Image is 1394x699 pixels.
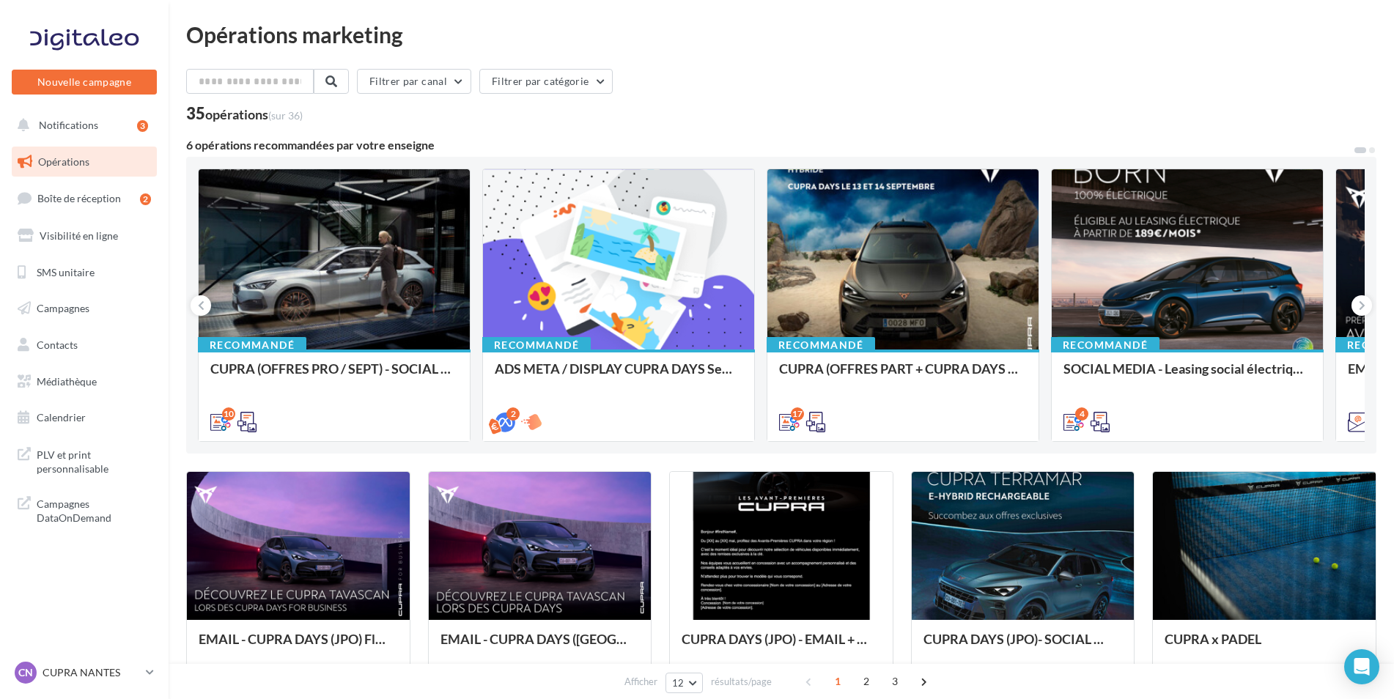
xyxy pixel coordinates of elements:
span: PLV et print personnalisable [37,445,151,476]
div: 6 opérations recommandées par votre enseigne [186,139,1353,151]
span: Opérations [38,155,89,168]
div: 10 [222,407,235,421]
button: 12 [665,673,703,693]
span: 3 [883,670,907,693]
div: Recommandé [767,337,875,353]
div: opérations [205,108,303,121]
div: Recommandé [1051,337,1159,353]
a: SMS unitaire [9,257,160,288]
div: 17 [791,407,804,421]
a: Campagnes DataOnDemand [9,488,160,531]
div: Recommandé [482,337,591,353]
button: Filtrer par catégorie [479,69,613,94]
a: Médiathèque [9,366,160,397]
button: Notifications 3 [9,110,154,141]
span: 2 [855,670,878,693]
span: résultats/page [711,675,772,689]
div: EMAIL - CUPRA DAYS (JPO) Fleet Générique [199,632,398,661]
div: SOCIAL MEDIA - Leasing social électrique - CUPRA Born [1063,361,1311,391]
span: 1 [826,670,849,693]
span: Calendrier [37,411,86,424]
span: SMS unitaire [37,265,95,278]
div: CUPRA (OFFRES PRO / SEPT) - SOCIAL MEDIA [210,361,458,391]
div: CUPRA x PADEL [1165,632,1364,661]
a: Contacts [9,330,160,360]
a: Visibilité en ligne [9,221,160,251]
div: EMAIL - CUPRA DAYS ([GEOGRAPHIC_DATA]) Private Générique [440,632,640,661]
div: 35 [186,106,303,122]
span: Médiathèque [37,375,97,388]
div: Opérations marketing [186,23,1376,45]
span: 12 [672,677,685,689]
a: Boîte de réception2 [9,182,160,214]
div: 4 [1075,407,1088,421]
span: Contacts [37,339,78,351]
div: 3 [137,120,148,132]
div: CUPRA DAYS (JPO)- SOCIAL MEDIA [923,632,1123,661]
button: Nouvelle campagne [12,70,157,95]
span: CN [18,665,33,680]
div: ADS META / DISPLAY CUPRA DAYS Septembre 2025 [495,361,742,391]
span: Notifications [39,119,98,131]
div: Recommandé [198,337,306,353]
div: Open Intercom Messenger [1344,649,1379,684]
span: Visibilité en ligne [40,229,118,242]
div: CUPRA DAYS (JPO) - EMAIL + SMS [682,632,881,661]
span: Campagnes [37,302,89,314]
span: Afficher [624,675,657,689]
button: Filtrer par canal [357,69,471,94]
div: 2 [140,193,151,205]
span: Campagnes DataOnDemand [37,494,151,525]
div: 2 [506,407,520,421]
a: Opérations [9,147,160,177]
span: Boîte de réception [37,192,121,204]
a: PLV et print personnalisable [9,439,160,482]
a: Calendrier [9,402,160,433]
a: Campagnes [9,293,160,324]
a: CN CUPRA NANTES [12,659,157,687]
p: CUPRA NANTES [43,665,140,680]
div: CUPRA (OFFRES PART + CUPRA DAYS / SEPT) - SOCIAL MEDIA [779,361,1027,391]
span: (sur 36) [268,109,303,122]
